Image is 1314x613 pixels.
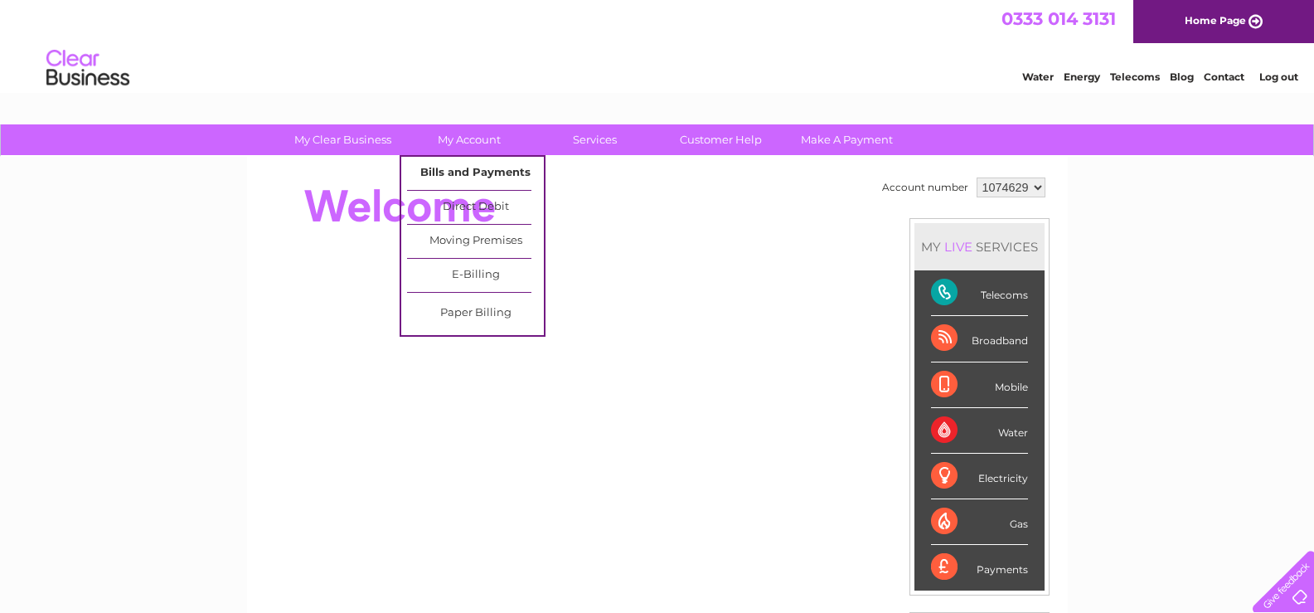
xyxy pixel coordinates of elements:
div: Gas [931,499,1028,545]
img: logo.png [46,43,130,94]
a: My Account [400,124,537,155]
a: Services [526,124,663,155]
td: Account number [878,173,972,202]
a: Bills and Payments [407,157,544,190]
a: Direct Debit [407,191,544,224]
a: My Clear Business [274,124,411,155]
div: MY SERVICES [914,223,1045,270]
div: Telecoms [931,270,1028,316]
div: Electricity [931,454,1028,499]
div: Payments [931,545,1028,590]
a: E-Billing [407,259,544,292]
div: Water [931,408,1028,454]
div: Clear Business is a trading name of Verastar Limited (registered in [GEOGRAPHIC_DATA] No. 3667643... [266,9,1050,80]
a: Water [1022,71,1054,83]
div: Broadband [931,316,1028,362]
a: Contact [1204,71,1244,83]
div: Mobile [931,362,1028,408]
a: Blog [1170,71,1194,83]
a: Make A Payment [778,124,915,155]
a: Moving Premises [407,225,544,258]
a: Paper Billing [407,297,544,330]
a: Telecoms [1110,71,1160,83]
a: Log out [1259,71,1298,83]
div: LIVE [941,239,976,255]
a: Customer Help [652,124,789,155]
a: Energy [1064,71,1100,83]
a: 0333 014 3131 [1001,8,1116,29]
